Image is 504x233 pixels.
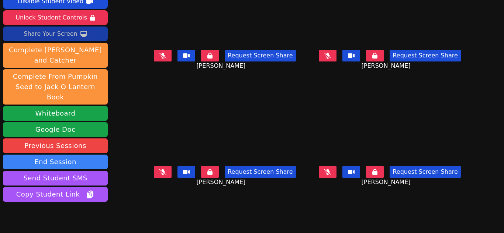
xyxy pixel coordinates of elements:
[3,69,108,105] button: Complete From Pumpkin Seed to Jack O Lantern Book
[196,61,247,70] span: [PERSON_NAME]
[3,106,108,121] button: Whiteboard
[3,171,108,186] button: Send Student SMS
[196,178,247,187] span: [PERSON_NAME]
[3,122,108,137] a: Google Doc
[390,166,460,178] button: Request Screen Share
[225,166,296,178] button: Request Screen Share
[362,61,412,70] span: [PERSON_NAME]
[15,12,87,24] div: Unlock Student Controls
[3,10,108,25] button: Unlock Student Controls
[362,178,412,187] span: [PERSON_NAME]
[3,138,108,153] a: Previous Sessions
[3,27,108,41] button: Share Your Screen
[3,155,108,169] button: End Session
[3,187,108,202] button: Copy Student Link
[16,189,94,200] span: Copy Student Link
[390,50,460,61] button: Request Screen Share
[24,28,77,40] div: Share Your Screen
[225,50,296,61] button: Request Screen Share
[3,43,108,68] button: Complete [PERSON_NAME] and Catcher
